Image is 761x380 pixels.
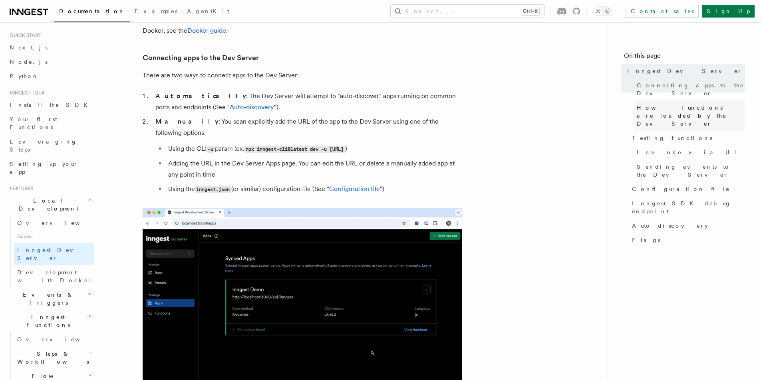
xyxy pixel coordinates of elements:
[10,116,57,130] span: Your first Functions
[14,216,94,230] a: Overview
[629,182,745,196] a: Configuration file
[17,247,85,261] span: Inngest Dev Server
[634,78,745,100] a: Connecting apps to the Dev Server
[135,8,177,14] span: Examples
[244,146,345,153] code: npx inngest-cli@latest dev -u [URL]
[155,118,219,125] strong: Manually
[6,55,94,69] a: Node.js
[10,138,77,153] span: Leveraging Steps
[14,230,94,243] span: Guides
[10,102,92,108] span: Install the SDK
[634,100,745,131] a: How functions are loaded by the Dev Server
[626,5,699,18] a: Contact sales
[59,8,125,14] span: Documentation
[14,243,94,265] a: Inngest Dev Server
[143,52,259,63] a: Connecting apps to the Dev Server
[6,157,94,179] a: Setting up your app
[14,350,89,366] span: Steps & Workflows
[14,332,94,347] a: Overview
[14,347,94,369] button: Steps & Workflows
[629,196,745,219] a: Inngest SDK debug endpoint
[143,14,462,36] p: You can now open the dev server's browser interface on . For more information about developing wi...
[17,336,99,343] span: Overview
[6,69,94,83] a: Python
[6,40,94,55] a: Next.js
[634,159,745,182] a: Sending events to the Dev Server
[6,216,94,287] div: Local Development
[632,222,708,230] span: Auto-discovery
[632,236,660,244] span: Flags
[593,6,612,16] button: Toggle dark mode
[629,233,745,247] a: Flags
[6,291,87,307] span: Events & Triggers
[632,185,730,193] span: Configuration file
[143,70,462,81] p: There are two ways to connect apps to the Dev Server:
[187,27,226,34] a: Docker guide
[207,146,215,153] code: -u
[702,5,755,18] a: Sign Up
[624,64,745,78] a: Inngest Dev Server
[637,148,743,156] span: Invoke via UI
[166,183,462,195] li: Using the (or similar) configuration file (See " ")
[130,2,182,22] a: Examples
[6,134,94,157] a: Leveraging Steps
[637,104,745,128] span: How functions are loaded by the Dev Server
[624,51,745,64] h4: On this page
[632,134,712,142] span: Testing functions
[6,313,86,329] span: Inngest Functions
[6,197,87,213] span: Local Development
[230,103,274,111] a: Auto-discovery
[17,220,99,226] span: Overview
[637,81,745,97] span: Connecting apps to the Dev Server
[302,16,319,23] code: [URL]
[10,59,48,65] span: Node.js
[10,73,39,79] span: Python
[17,269,92,284] span: Development with Docker
[6,185,33,192] span: Features
[10,161,78,175] span: Setting up your app
[166,143,462,155] li: Using the CLI param (ex. )
[187,8,229,14] span: AgentKit
[10,44,48,51] span: Next.js
[521,7,539,15] kbd: Ctrl+K
[155,92,246,100] strong: Automatically
[195,186,231,193] code: inngest.json
[6,193,94,216] button: Local Development
[634,145,745,159] a: Invoke via UI
[153,116,462,195] li: : You scan explicitly add the URL of the app to the Dev Server using one of the following options:
[627,67,742,75] span: Inngest Dev Server
[6,112,94,134] a: Your first Functions
[632,199,745,215] span: Inngest SDK debug endpoint
[14,265,94,287] a: Development with Docker
[6,90,45,96] span: Inngest tour
[637,163,745,179] span: Sending events to the Dev Server
[329,185,380,193] a: Configuration file
[391,5,544,18] button: Search...Ctrl+K
[6,287,94,310] button: Events & Triggers
[182,2,234,22] a: AgentKit
[166,158,462,180] li: Adding the URL in the Dev Server Apps page. You can edit the URL or delete a manually added app a...
[54,2,130,22] a: Documentation
[6,32,41,39] span: Quick start
[6,310,94,332] button: Inngest Functions
[153,91,462,113] li: : The Dev Server will attempt to "auto-discover" apps running on common ports and endpoints (See ...
[629,219,745,233] a: Auto-discovery
[629,131,745,145] a: Testing functions
[302,15,319,23] a: [URL]
[6,98,94,112] a: Install the SDK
